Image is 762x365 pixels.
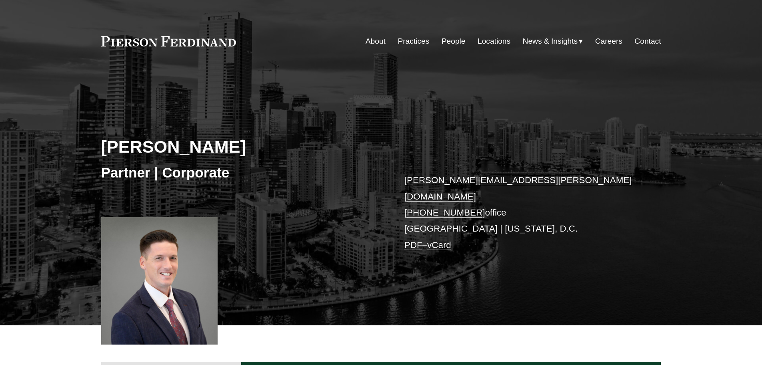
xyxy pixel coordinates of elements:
a: folder dropdown [523,34,583,49]
a: Contact [634,34,661,49]
h3: Partner | Corporate [101,164,381,181]
span: News & Insights [523,34,578,48]
a: Locations [478,34,510,49]
a: PDF [404,240,422,250]
a: vCard [427,240,451,250]
p: office [GEOGRAPHIC_DATA] | [US_STATE], D.C. – [404,172,638,253]
a: [PHONE_NUMBER] [404,208,485,218]
a: Careers [595,34,622,49]
h2: [PERSON_NAME] [101,136,381,157]
a: People [442,34,466,49]
a: [PERSON_NAME][EMAIL_ADDRESS][PERSON_NAME][DOMAIN_NAME] [404,175,632,201]
a: About [366,34,386,49]
a: Practices [398,34,429,49]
